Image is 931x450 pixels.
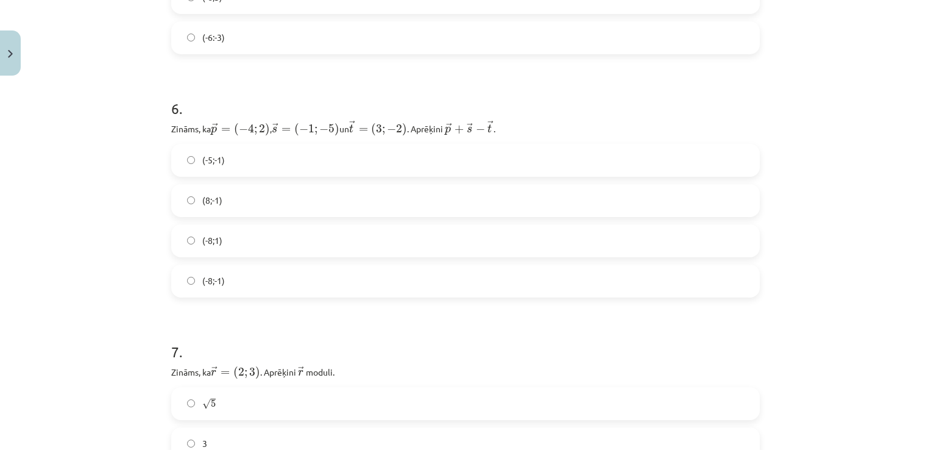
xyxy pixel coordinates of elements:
span: ( [371,123,376,136]
span: → [211,366,218,375]
span: 3 [202,437,207,450]
span: (-8;1) [202,234,222,247]
span: = [281,127,291,132]
input: (-8;1) [187,237,195,245]
span: s [467,127,472,133]
span: 4 [248,124,254,133]
span: (-5;-1) [202,154,225,166]
span: − [476,125,485,134]
span: √ [202,399,211,409]
span: (8;-1) [202,194,222,207]
span: ( [294,123,299,136]
span: → [212,123,218,132]
span: ; [314,127,317,135]
span: − [299,125,308,134]
span: → [349,121,355,129]
span: 2 [259,124,265,133]
span: ; [254,127,257,135]
span: 2 [238,368,244,376]
span: = [359,127,368,132]
span: − [319,125,328,134]
span: ( [233,366,238,379]
span: → [298,366,304,375]
span: 5 [211,400,216,407]
span: ; [244,370,247,378]
span: r [298,370,303,376]
span: → [446,123,452,132]
span: t [487,124,492,133]
span: − [387,125,396,134]
span: + [455,125,464,134]
span: s [272,127,277,133]
span: = [221,127,230,132]
span: ) [265,123,270,136]
span: → [487,121,494,129]
span: (-6:-3) [202,31,225,44]
span: (-8;-1) [202,274,225,287]
span: 3 [376,124,382,133]
span: p [211,127,217,135]
span: ; [382,127,385,135]
span: 5 [328,124,335,133]
span: t [349,124,353,133]
span: ) [255,366,260,379]
span: ( [234,123,239,136]
input: (-6:-3) [187,34,195,41]
p: Zināms, ka . Aprēķini ﻿ ﻿ moduli. [171,363,760,380]
span: = [221,371,230,376]
input: 3 [187,440,195,448]
span: − [239,125,248,134]
input: (8;-1) [187,196,195,204]
p: Zināms, ka , un ﻿. Aprēķini . [171,120,760,137]
span: 1 [308,124,314,133]
h1: 6 . [171,79,760,116]
span: → [272,123,278,132]
span: r [211,370,216,376]
input: (-8;-1) [187,277,195,285]
span: ) [402,123,407,136]
span: 3 [249,368,255,376]
span: ) [335,123,339,136]
input: (-5;-1) [187,156,195,164]
h1: 7 . [171,322,760,360]
span: p [445,127,451,135]
span: 2 [396,124,402,133]
span: → [467,123,473,132]
img: icon-close-lesson-0947bae3869378f0d4975bcd49f059093ad1ed9edebbc8119c70593378902aed.svg [8,50,13,58]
